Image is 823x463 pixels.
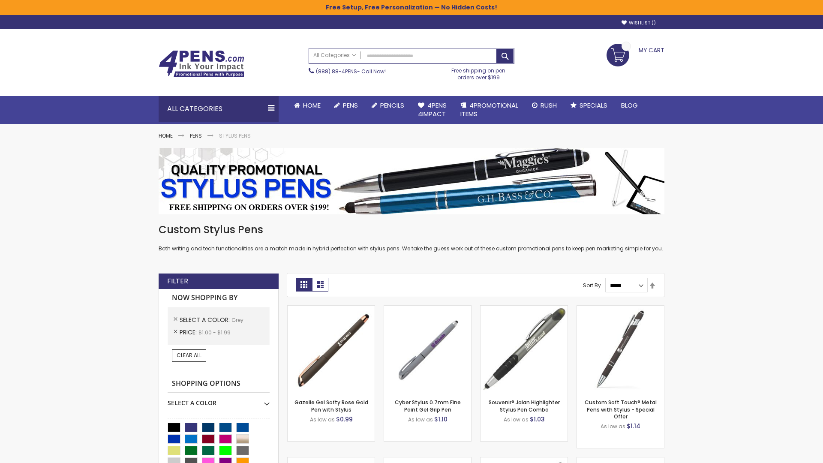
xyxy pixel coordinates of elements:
[159,96,279,122] div: All Categories
[168,289,270,307] strong: Now Shopping by
[365,96,411,115] a: Pencils
[180,316,231,324] span: Select A Color
[580,101,607,110] span: Specials
[172,349,206,361] a: Clear All
[177,352,201,359] span: Clear All
[231,316,243,324] span: Grey
[336,415,353,424] span: $0.99
[583,282,601,289] label: Sort By
[316,68,357,75] a: (888) 88-4PENS
[167,277,188,286] strong: Filter
[621,101,638,110] span: Blog
[309,48,360,63] a: All Categories
[627,422,640,430] span: $1.14
[525,96,564,115] a: Rush
[481,305,568,313] a: Souvenir® Jalan Highlighter Stylus Pen Combo-Grey
[294,399,368,413] a: Gazelle Gel Softy Rose Gold Pen with Stylus
[614,96,645,115] a: Blog
[411,96,454,124] a: 4Pens4impact
[159,132,173,139] a: Home
[530,415,545,424] span: $1.03
[159,50,244,78] img: 4Pens Custom Pens and Promotional Products
[159,223,664,237] h1: Custom Stylus Pens
[190,132,202,139] a: Pens
[287,96,327,115] a: Home
[622,20,656,26] a: Wishlist
[564,96,614,115] a: Specials
[313,52,356,59] span: All Categories
[303,101,321,110] span: Home
[443,64,515,81] div: Free shipping on pen orders over $199
[180,328,198,337] span: Price
[168,375,270,393] strong: Shopping Options
[168,393,270,407] div: Select A Color
[601,423,625,430] span: As low as
[460,101,518,118] span: 4PROMOTIONAL ITEMS
[327,96,365,115] a: Pens
[159,148,664,214] img: Stylus Pens
[296,278,312,292] strong: Grid
[585,399,657,420] a: Custom Soft Touch® Metal Pens with Stylus - Special Offer
[380,101,404,110] span: Pencils
[418,101,447,118] span: 4Pens 4impact
[504,416,529,423] span: As low as
[577,305,664,313] a: Custom Soft Touch® Metal Pens with Stylus-Grey
[159,223,664,253] div: Both writing and tech functionalities are a match made in hybrid perfection with stylus pens. We ...
[541,101,557,110] span: Rush
[454,96,525,124] a: 4PROMOTIONALITEMS
[343,101,358,110] span: Pens
[481,306,568,393] img: Souvenir® Jalan Highlighter Stylus Pen Combo-Grey
[384,306,471,393] img: Cyber Stylus 0.7mm Fine Point Gel Grip Pen-Grey
[577,306,664,393] img: Custom Soft Touch® Metal Pens with Stylus-Grey
[198,329,231,336] span: $1.00 - $1.99
[288,305,375,313] a: Gazelle Gel Softy Rose Gold Pen with Stylus-Grey
[434,415,448,424] span: $1.10
[219,132,251,139] strong: Stylus Pens
[408,416,433,423] span: As low as
[395,399,461,413] a: Cyber Stylus 0.7mm Fine Point Gel Grip Pen
[288,306,375,393] img: Gazelle Gel Softy Rose Gold Pen with Stylus-Grey
[310,416,335,423] span: As low as
[384,305,471,313] a: Cyber Stylus 0.7mm Fine Point Gel Grip Pen-Grey
[489,399,560,413] a: Souvenir® Jalan Highlighter Stylus Pen Combo
[316,68,386,75] span: - Call Now!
